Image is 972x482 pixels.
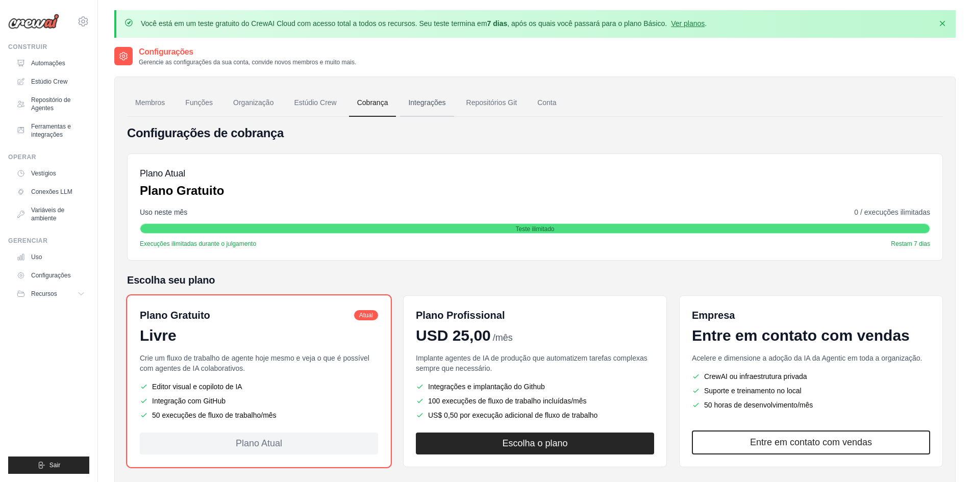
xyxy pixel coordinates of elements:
font: Escolha seu plano [127,274,215,286]
font: Editor visual e copiloto de IA [152,383,242,391]
font: Configurações [139,47,193,56]
a: Automações [12,55,89,71]
a: Ver planos [671,19,705,28]
font: Vestígios [31,170,56,177]
font: , após os quais você passará para o plano Básico. [507,19,667,28]
a: Entre em contato com vendas [692,430,930,454]
font: Integrações e implantação do Github [428,383,545,391]
a: Estúdio Crew [12,73,89,90]
font: Funções [185,98,213,107]
font: Conta [537,98,556,107]
a: Uso [12,249,89,265]
font: US$ 0,50 por execução adicional de fluxo de trabalho [428,411,597,419]
font: 0 / execuções ilimitadas [854,208,930,216]
font: Membros [135,98,165,107]
font: Integração com GitHub [152,397,226,405]
font: Escolha o plano [502,438,567,448]
font: Acelere e dimensione a adoção da IA ​​da Agentic em toda a organização. [692,354,922,362]
font: Atual [359,312,373,319]
a: Repositório de Agentes [12,92,89,116]
font: Repositórios Git [466,98,517,107]
font: Crie um fluxo de trabalho de agente hoje mesmo e veja o que é possível com agentes de IA colabora... [140,354,369,372]
font: Teste ilimitado [515,225,554,233]
img: Logotipo [8,14,59,29]
a: Organização [225,89,282,117]
font: Recursos [31,290,57,297]
font: Plano Gratuito [140,184,224,197]
font: Livre [140,327,177,344]
font: Conexões LLM [31,188,72,195]
font: . [705,19,707,28]
font: Configurações de cobrança [127,126,284,140]
font: Estúdio Crew [294,98,336,107]
font: 50 horas de desenvolvimento/mês [704,401,813,409]
a: Variáveis ​​de ambiente [12,202,89,226]
font: Variáveis ​​de ambiente [31,207,64,222]
a: Estúdio Crew [286,89,344,117]
font: 100 execuções de fluxo de trabalho incluídas/mês [428,397,587,405]
font: 50 execuções de fluxo de trabalho/mês [152,411,277,419]
font: Automações [31,60,65,67]
font: Você está em um teste gratuito do CrewAI Cloud com acesso total a todos os recursos. Seu teste te... [141,19,487,28]
font: USD 25,00 [416,327,491,344]
font: Integrações [408,98,445,107]
a: Conta [529,89,564,117]
a: Repositórios Git [458,89,526,117]
font: CrewAI ou infraestrutura privada [704,372,807,380]
font: Uso [31,253,42,261]
font: Gerenciar [8,237,47,244]
font: Uso neste mês [140,208,187,216]
font: Organização [233,98,273,107]
font: Empresa [692,310,735,321]
font: Implante agentes de IA de produção que automatizem tarefas complexas sempre que necessário. [416,354,647,372]
font: Restam 7 dias [891,240,930,247]
font: Cobrança [357,98,388,107]
button: Recursos [12,286,89,302]
font: Estúdio Crew [31,78,67,85]
font: Plano Profissional [416,310,505,321]
font: Plano Atual [140,168,185,179]
a: Cobrança [349,89,396,117]
button: Sair [8,456,89,474]
a: Ferramentas e integrações [12,118,89,143]
a: Conexões LLM [12,184,89,200]
a: Vestígios [12,165,89,182]
font: Construir [8,43,47,50]
font: Entre em contato com vendas [692,327,910,344]
button: Escolha o plano [416,433,654,454]
font: Ferramentas e integrações [31,123,71,138]
font: Gerencie as configurações da sua conta, convide novos membros e muito mais. [139,59,356,66]
font: Operar [8,154,36,161]
font: /mês [493,333,513,343]
font: Plano Atual [236,438,282,448]
font: Configurações [31,272,70,279]
font: Execuções ilimitadas durante o julgamento [140,240,256,247]
font: Suporte e treinamento no local [704,387,802,395]
font: 7 dias [487,19,508,28]
a: Funções [177,89,221,117]
font: Sair [49,462,60,469]
font: Entre em contato com vendas [750,437,872,447]
a: Membros [127,89,173,117]
font: Repositório de Agentes [31,96,70,112]
a: Configurações [12,267,89,284]
font: Plano Gratuito [140,310,210,321]
a: Integrações [400,89,454,117]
